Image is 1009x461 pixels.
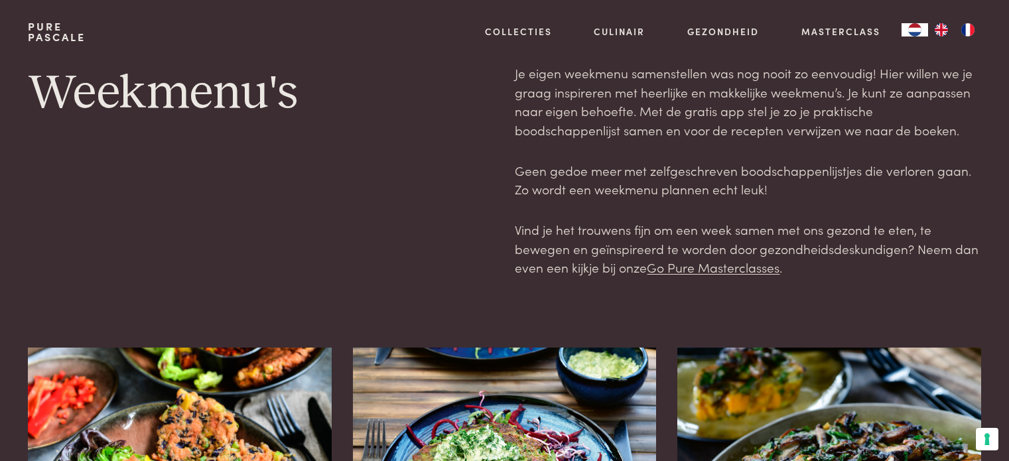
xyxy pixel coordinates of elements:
h1: Weekmenu's [28,64,494,123]
a: NL [902,23,928,36]
button: Uw voorkeuren voor toestemming voor trackingtechnologieën [976,428,998,450]
aside: Language selected: Nederlands [902,23,981,36]
a: EN [928,23,955,36]
div: Language [902,23,928,36]
a: Gezondheid [687,25,759,38]
a: Collecties [485,25,552,38]
a: Culinair [594,25,645,38]
p: Je eigen weekmenu samenstellen was nog nooit zo eenvoudig! Hier willen we je graag inspireren met... [515,64,980,140]
p: Vind je het trouwens fijn om een week samen met ons gezond te eten, te bewegen en geïnspireerd te... [515,220,980,277]
a: FR [955,23,981,36]
a: PurePascale [28,21,86,42]
a: Go Pure Masterclasses [647,258,779,276]
ul: Language list [928,23,981,36]
p: Geen gedoe meer met zelfgeschreven boodschappenlijstjes die verloren gaan. Zo wordt een weekmenu ... [515,161,980,199]
a: Masterclass [801,25,880,38]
